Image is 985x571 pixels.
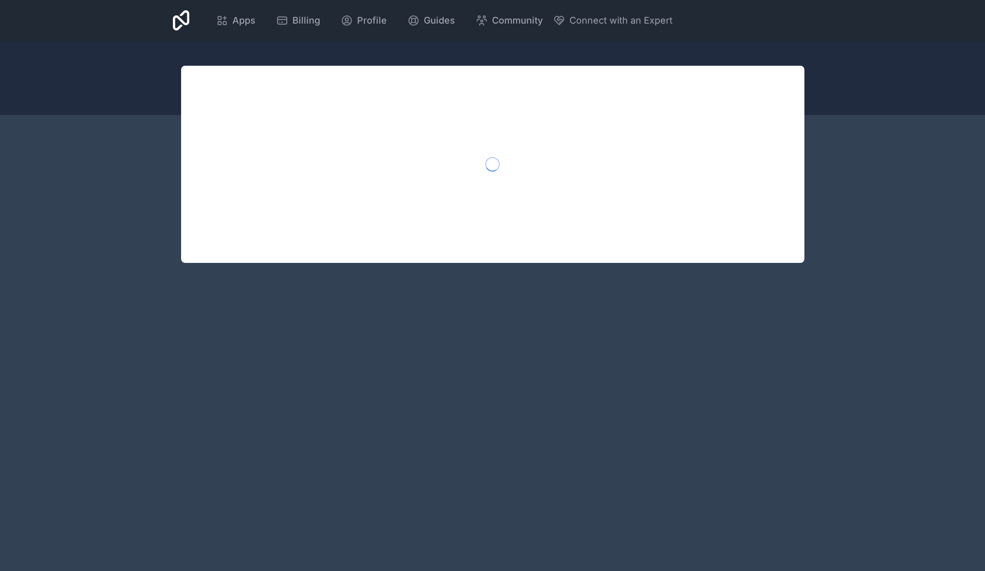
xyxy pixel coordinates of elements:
a: Guides [399,9,463,32]
span: Community [492,13,543,28]
a: Apps [208,9,264,32]
a: Billing [268,9,328,32]
button: Connect with an Expert [553,13,673,28]
a: Profile [332,9,395,32]
span: Connect with an Expert [569,13,673,28]
span: Profile [357,13,387,28]
a: Community [467,9,551,32]
span: Apps [232,13,255,28]
span: Guides [424,13,455,28]
span: Billing [292,13,320,28]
